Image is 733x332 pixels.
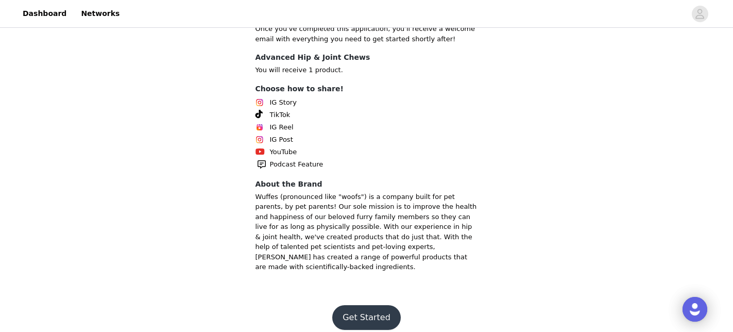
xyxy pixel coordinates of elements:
span: Podcast Feature [270,159,323,170]
img: Instagram Icon [255,98,264,107]
h4: About the Brand [255,179,478,190]
span: TikTok [270,110,291,120]
h4: Advanced Hip & Joint Chews [255,52,478,63]
a: Dashboard [16,2,73,25]
span: IG Story [270,97,297,108]
span: YouTube [270,147,297,157]
img: Instagram Reels Icon [255,123,264,131]
div: avatar [695,6,705,22]
p: Once you've completed this application, you'll receive a welcome email with everything you need t... [255,24,478,44]
a: Networks [75,2,126,25]
h4: Choose how to share! [255,84,478,94]
span: IG Reel [270,122,294,132]
span: IG Post [270,135,293,145]
div: Open Intercom Messenger [683,297,707,322]
button: Get Started [332,305,401,330]
img: Instagram Icon [255,136,264,144]
p: Wuffes (pronounced like "woofs") is a company built for pet parents, by pet parents! Our sole mis... [255,192,478,272]
p: You will receive 1 product. [255,65,478,75]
